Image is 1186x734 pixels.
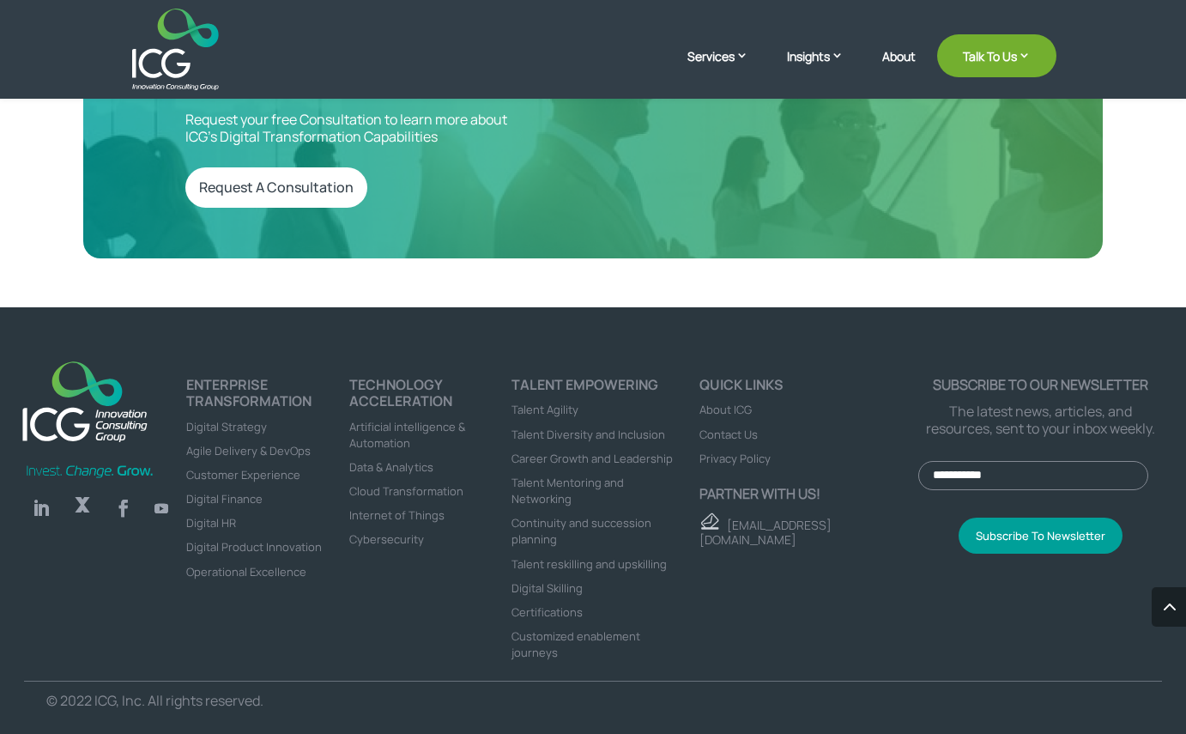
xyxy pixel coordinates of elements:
a: Operational Excellence [186,564,306,579]
a: logo_footer [13,352,158,453]
a: Talent Diversity and Inclusion [511,427,665,442]
a: Artificial intelligence & Automation [349,419,465,451]
a: Digital Strategy [186,419,267,434]
p: Request your free Consultation to learn more about ICG’s Digital Transformation Capabilities [185,112,571,144]
img: ICG-new logo (1) [13,352,158,450]
button: Subscribe To Newsletter [959,518,1122,554]
a: Certifications [511,604,583,620]
a: Career Growth and Leadership [511,451,673,466]
a: Digital Finance [186,491,263,507]
a: Follow on X [65,491,100,525]
p: © 2022 ICG, Inc. All rights reserved. [46,693,563,709]
p: The latest news, articles, and resources, sent to your inbox weekly. [918,403,1162,436]
a: Customer Experience [186,467,300,482]
a: Request A Consultation [185,167,367,208]
a: Digital Product Innovation [186,539,322,555]
a: [EMAIL_ADDRESS][DOMAIN_NAME] [699,517,832,548]
a: Cybersecurity [349,531,424,547]
h4: Talent Empowering [511,377,675,401]
a: Follow on Facebook [106,491,141,525]
a: Digital HR [186,515,236,531]
a: Internet of Things [349,507,445,523]
a: Digital Skilling [511,580,583,596]
p: Subscribe to our newsletter [918,377,1162,393]
a: Privacy Policy [699,451,771,466]
a: Follow on LinkedIn [24,491,58,525]
a: Customized enablement journeys [511,628,640,660]
a: Insights [787,47,861,90]
p: Partner with us! [699,486,918,502]
img: Invest-Change-Grow-Green [24,464,156,480]
a: Follow on Youtube [148,494,175,522]
img: email - ICG [699,513,719,530]
a: About ICG [699,402,752,417]
a: Agile Delivery & DevOps [186,443,311,458]
a: Continuity and succession planning [511,515,651,547]
h4: Quick links [699,377,918,401]
a: Contact Us [699,427,758,442]
h4: TECHNOLOGY ACCELERATION [349,377,512,417]
h4: ENTERPRISE TRANSFORMATION [186,377,349,417]
span: Subscribe To Newsletter [976,528,1105,543]
a: Talk To Us [937,34,1056,77]
a: Talent Agility [511,402,578,417]
a: Data & Analytics [349,459,433,475]
iframe: Chat Widget [900,549,1186,734]
a: Services [687,47,765,90]
img: ICG [132,9,219,90]
a: Cloud Transformation [349,483,463,499]
a: Talent reskilling and upskilling [511,556,667,572]
a: About [882,50,916,90]
a: Talent Mentoring and Networking [511,475,624,507]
